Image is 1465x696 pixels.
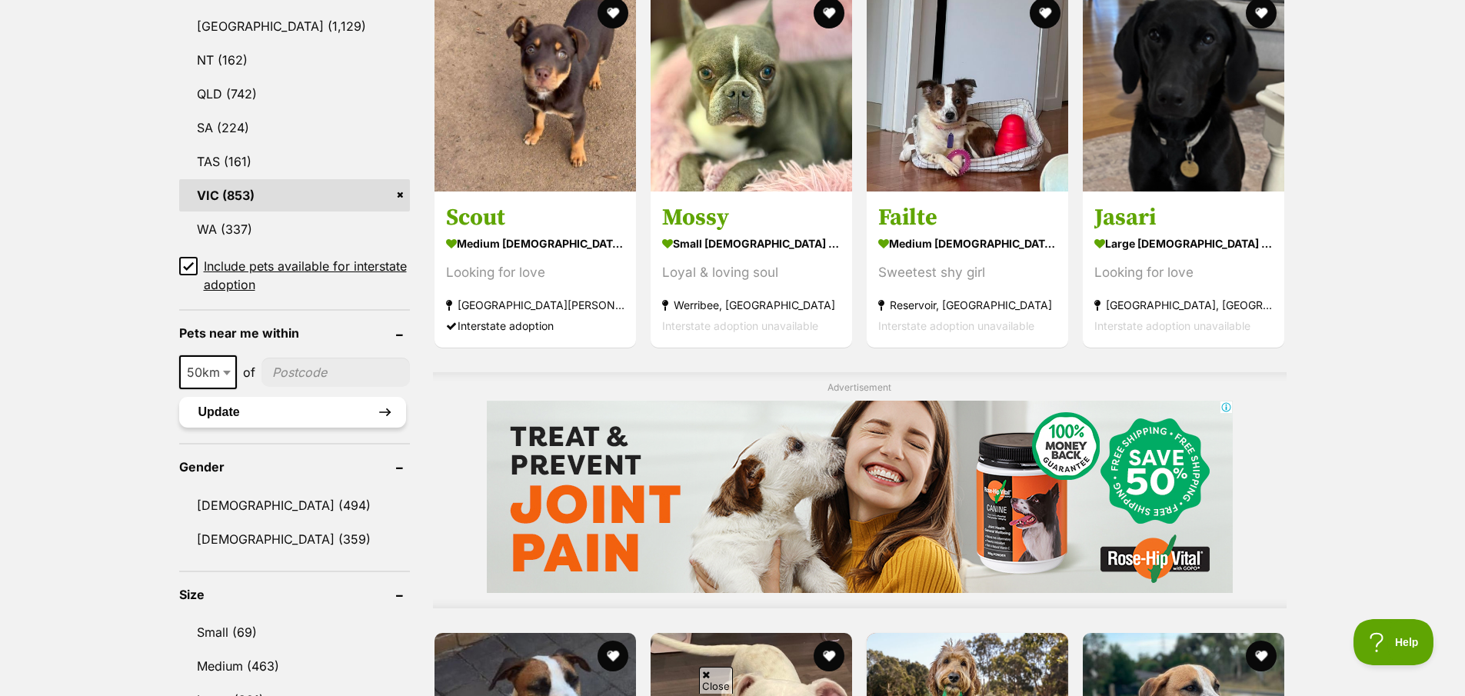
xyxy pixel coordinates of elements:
[179,326,410,340] header: Pets near me within
[179,588,410,601] header: Size
[1094,203,1273,232] h3: Jasari
[878,232,1057,255] strong: medium [DEMOGRAPHIC_DATA] Dog
[598,641,628,671] button: favourite
[204,257,410,294] span: Include pets available for interstate adoption
[662,262,841,283] div: Loyal & loving soul
[446,315,624,336] div: Interstate adoption
[1353,619,1434,665] iframe: Help Scout Beacon - Open
[261,358,410,387] input: postcode
[179,145,410,178] a: TAS (161)
[1094,295,1273,315] strong: [GEOGRAPHIC_DATA], [GEOGRAPHIC_DATA]
[662,319,818,332] span: Interstate adoption unavailable
[487,401,1233,593] iframe: Advertisement
[243,363,255,381] span: of
[878,203,1057,232] h3: Failte
[1094,262,1273,283] div: Looking for love
[662,295,841,315] strong: Werribee, [GEOGRAPHIC_DATA]
[446,262,624,283] div: Looking for love
[433,372,1287,608] div: Advertisement
[179,397,406,428] button: Update
[1094,232,1273,255] strong: large [DEMOGRAPHIC_DATA] Dog
[435,191,636,348] a: Scout medium [DEMOGRAPHIC_DATA] Dog Looking for love [GEOGRAPHIC_DATA][PERSON_NAME][GEOGRAPHIC_DA...
[179,10,410,42] a: [GEOGRAPHIC_DATA] (1,129)
[181,361,235,383] span: 50km
[878,319,1034,332] span: Interstate adoption unavailable
[179,489,410,521] a: [DEMOGRAPHIC_DATA] (494)
[867,191,1068,348] a: Failte medium [DEMOGRAPHIC_DATA] Dog Sweetest shy girl Reservoir, [GEOGRAPHIC_DATA] Interstate ad...
[179,616,410,648] a: Small (69)
[1083,191,1284,348] a: Jasari large [DEMOGRAPHIC_DATA] Dog Looking for love [GEOGRAPHIC_DATA], [GEOGRAPHIC_DATA] Interst...
[179,78,410,110] a: QLD (742)
[179,650,410,682] a: Medium (463)
[179,523,410,555] a: [DEMOGRAPHIC_DATA] (359)
[179,179,410,211] a: VIC (853)
[179,460,410,474] header: Gender
[179,44,410,76] a: NT (162)
[878,295,1057,315] strong: Reservoir, [GEOGRAPHIC_DATA]
[179,257,410,294] a: Include pets available for interstate adoption
[179,213,410,245] a: WA (337)
[651,191,852,348] a: Mossy small [DEMOGRAPHIC_DATA] Dog Loyal & loving soul Werribee, [GEOGRAPHIC_DATA] Interstate ado...
[1247,641,1277,671] button: favourite
[446,232,624,255] strong: medium [DEMOGRAPHIC_DATA] Dog
[662,203,841,232] h3: Mossy
[699,667,733,694] span: Close
[446,203,624,232] h3: Scout
[1094,319,1250,332] span: Interstate adoption unavailable
[662,232,841,255] strong: small [DEMOGRAPHIC_DATA] Dog
[878,262,1057,283] div: Sweetest shy girl
[179,355,237,389] span: 50km
[446,295,624,315] strong: [GEOGRAPHIC_DATA][PERSON_NAME][GEOGRAPHIC_DATA]
[179,112,410,144] a: SA (224)
[814,641,844,671] button: favourite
